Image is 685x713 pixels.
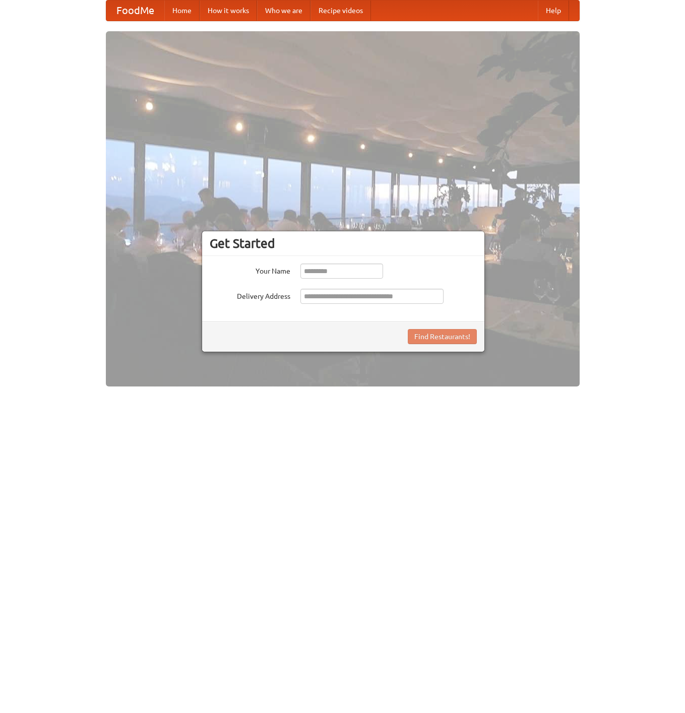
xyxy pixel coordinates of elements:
[257,1,310,21] a: Who we are
[210,289,290,301] label: Delivery Address
[106,1,164,21] a: FoodMe
[164,1,200,21] a: Home
[210,264,290,276] label: Your Name
[210,236,477,251] h3: Get Started
[310,1,371,21] a: Recipe videos
[538,1,569,21] a: Help
[408,329,477,344] button: Find Restaurants!
[200,1,257,21] a: How it works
